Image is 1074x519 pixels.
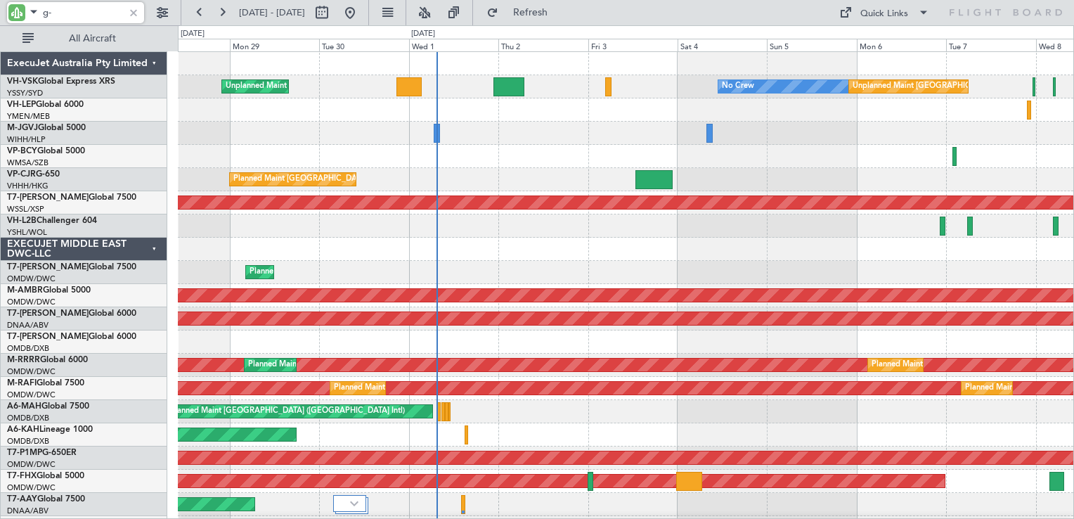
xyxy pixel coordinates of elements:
[7,147,37,155] span: VP-BCY
[7,482,56,493] a: OMDW/DWC
[7,297,56,307] a: OMDW/DWC
[250,262,388,283] div: Planned Maint Dubai (Al Maktoum Intl)
[7,449,77,457] a: T7-P1MPG-650ER
[7,170,36,179] span: VP-CJR
[7,124,86,132] a: M-JGVJGlobal 5000
[7,506,48,516] a: DNAA/ABV
[7,333,89,341] span: T7-[PERSON_NAME]
[7,217,97,225] a: VH-L2BChallenger 604
[7,286,91,295] a: M-AMBRGlobal 5000
[7,263,136,271] a: T7-[PERSON_NAME]Global 7500
[7,204,44,214] a: WSSL/XSP
[7,274,56,284] a: OMDW/DWC
[678,39,767,51] div: Sat 4
[7,181,48,191] a: VHHH/HKG
[7,217,37,225] span: VH-L2B
[767,39,856,51] div: Sun 5
[7,343,49,354] a: OMDB/DXB
[15,27,153,50] button: All Aircraft
[7,379,84,387] a: M-RAFIGlobal 7500
[480,1,564,24] button: Refresh
[7,459,56,470] a: OMDW/DWC
[43,2,124,23] input: A/C (Reg. or Type)
[181,28,205,40] div: [DATE]
[7,402,89,411] a: A6-MAHGlobal 7500
[7,101,36,109] span: VH-LEP
[7,425,39,434] span: A6-KAH
[7,333,136,341] a: T7-[PERSON_NAME]Global 6000
[7,124,38,132] span: M-JGVJ
[7,286,43,295] span: M-AMBR
[7,309,136,318] a: T7-[PERSON_NAME]Global 6000
[7,495,85,504] a: T7-AAYGlobal 7500
[37,34,148,44] span: All Aircraft
[7,309,89,318] span: T7-[PERSON_NAME]
[334,378,472,399] div: Planned Maint Dubai (Al Maktoum Intl)
[226,76,399,97] div: Unplanned Maint Sydney ([PERSON_NAME] Intl)
[319,39,408,51] div: Tue 30
[411,28,435,40] div: [DATE]
[588,39,678,51] div: Fri 3
[7,263,89,271] span: T7-[PERSON_NAME]
[7,227,47,238] a: YSHL/WOL
[498,39,588,51] div: Thu 2
[946,39,1035,51] div: Tue 7
[170,401,405,422] div: Planned Maint [GEOGRAPHIC_DATA] ([GEOGRAPHIC_DATA] Intl)
[7,356,88,364] a: M-RRRRGlobal 6000
[239,6,305,19] span: [DATE] - [DATE]
[7,111,50,122] a: YMEN/MEB
[7,320,48,331] a: DNAA/ABV
[7,193,89,202] span: T7-[PERSON_NAME]
[722,76,754,97] div: No Crew
[7,495,37,504] span: T7-AAY
[233,169,468,190] div: Planned Maint [GEOGRAPHIC_DATA] ([GEOGRAPHIC_DATA] Intl)
[7,134,46,145] a: WIHH/HLP
[7,88,43,98] a: YSSY/SYD
[409,39,498,51] div: Wed 1
[7,77,38,86] span: VH-VSK
[350,501,358,506] img: arrow-gray.svg
[860,7,908,21] div: Quick Links
[7,366,56,377] a: OMDW/DWC
[832,1,936,24] button: Quick Links
[7,101,84,109] a: VH-LEPGlobal 6000
[7,425,93,434] a: A6-KAHLineage 1000
[7,413,49,423] a: OMDB/DXB
[7,402,41,411] span: A6-MAH
[7,77,115,86] a: VH-VSKGlobal Express XRS
[7,356,40,364] span: M-RRRR
[7,472,37,480] span: T7-FHX
[230,39,319,51] div: Mon 29
[7,170,60,179] a: VP-CJRG-650
[7,390,56,400] a: OMDW/DWC
[7,436,49,447] a: OMDB/DXB
[872,354,1010,376] div: Planned Maint Dubai (Al Maktoum Intl)
[7,449,42,457] span: T7-P1MP
[501,8,560,18] span: Refresh
[7,379,37,387] span: M-RAFI
[7,193,136,202] a: T7-[PERSON_NAME]Global 7500
[7,158,48,168] a: WMSA/SZB
[7,147,85,155] a: VP-BCYGlobal 5000
[857,39,946,51] div: Mon 6
[7,472,84,480] a: T7-FHXGlobal 5000
[248,354,387,376] div: Planned Maint Dubai (Al Maktoum Intl)
[140,39,229,51] div: Sun 28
